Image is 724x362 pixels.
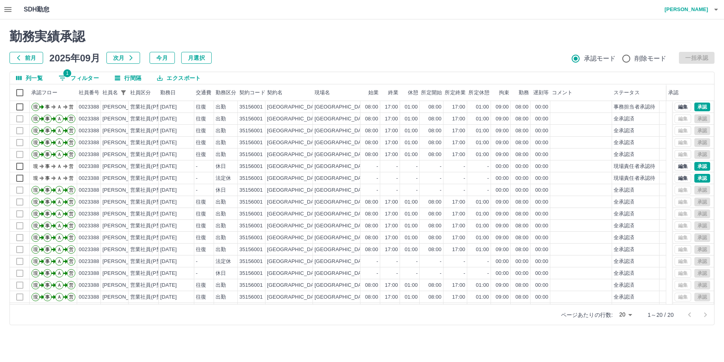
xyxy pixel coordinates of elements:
div: [GEOGRAPHIC_DATA]立 [GEOGRAPHIC_DATA] [315,210,430,218]
div: 承認 [667,84,708,101]
div: 社員番号 [77,84,101,101]
text: 事 [45,211,50,217]
h2: 勤務実績承認 [9,29,715,44]
div: 往復 [196,103,206,111]
text: 営 [69,187,74,193]
div: 休日 [216,163,226,170]
div: - [487,175,489,182]
div: 08:00 [428,139,442,147]
span: 1 [63,69,71,77]
div: 01:00 [405,115,418,123]
div: [DATE] [160,103,177,111]
div: 08:00 [365,198,378,206]
div: 09:00 [496,198,509,206]
button: 今月 [150,52,175,64]
div: - [396,163,398,170]
div: 00:00 [535,151,548,158]
button: 列選択 [10,72,49,84]
div: 0023388 [79,115,99,123]
h5: 2025年09月 [49,52,100,64]
div: - [377,187,378,194]
div: [PERSON_NAME] [102,127,146,135]
div: [DATE] [160,115,177,123]
div: 00:00 [535,103,548,111]
div: 0023388 [79,222,99,230]
div: 00:00 [535,187,548,194]
div: 営業社員(P契約) [130,210,169,218]
div: 01:00 [405,210,418,218]
div: 所定休憩 [468,84,489,101]
div: 往復 [196,198,206,206]
div: 09:00 [496,210,509,218]
text: 事 [45,152,50,157]
div: 17:00 [452,151,465,158]
div: 全承認済 [614,198,635,206]
text: 営 [69,175,74,181]
div: 往復 [196,115,206,123]
div: 17:00 [452,127,465,135]
div: コメント [552,84,573,101]
div: 契約名 [267,84,282,101]
div: 35156001 [239,151,263,158]
div: 08:00 [365,127,378,135]
button: 承認 [694,174,710,183]
div: [GEOGRAPHIC_DATA] [267,127,322,135]
div: [GEOGRAPHIC_DATA] [267,139,322,147]
text: 事 [45,128,50,133]
div: 35156001 [239,210,263,218]
div: [GEOGRAPHIC_DATA]立 [GEOGRAPHIC_DATA] [315,175,430,182]
div: 17:00 [385,151,398,158]
text: 事 [45,199,50,205]
div: 01:00 [405,127,418,135]
button: フィルター表示 [52,72,105,84]
text: Ａ [57,152,62,157]
div: 00:00 [535,198,548,206]
div: [GEOGRAPHIC_DATA]立 [GEOGRAPHIC_DATA] [315,198,430,206]
div: [PERSON_NAME] [102,163,146,170]
div: 17:00 [452,115,465,123]
div: 01:00 [405,198,418,206]
text: 現 [33,164,38,169]
div: - [487,163,489,170]
div: [GEOGRAPHIC_DATA]立 [GEOGRAPHIC_DATA] [315,163,430,170]
div: 00:00 [496,187,509,194]
div: 営業社員(P契約) [130,222,169,230]
div: 01:00 [476,115,489,123]
div: [GEOGRAPHIC_DATA] [267,210,322,218]
div: 現場責任者承認待 [614,163,655,170]
div: - [377,163,378,170]
div: 終業 [380,84,400,101]
div: 08:00 [516,127,529,135]
div: 0023388 [79,163,99,170]
div: 17:00 [385,115,398,123]
div: 社員区分 [130,84,151,101]
div: 00:00 [516,175,529,182]
div: 08:00 [428,151,442,158]
div: 契約名 [265,84,313,101]
div: 承認 [668,84,679,101]
div: 全承認済 [614,187,635,194]
div: 35156001 [239,103,263,111]
div: 休憩 [400,84,420,101]
div: 09:00 [496,151,509,158]
div: 始業 [368,84,379,101]
div: 00:00 [535,139,548,147]
div: 契約コード [239,84,265,101]
div: 遅刻等 [533,84,549,101]
div: 00:00 [535,210,548,218]
div: 契約コード [238,84,265,101]
div: 0023388 [79,198,99,206]
text: 営 [69,140,74,145]
text: 現 [33,211,38,217]
div: 08:00 [428,115,442,123]
div: [GEOGRAPHIC_DATA] [267,115,322,123]
div: 遅刻等 [531,84,550,101]
div: 17:00 [452,139,465,147]
div: 00:00 [496,163,509,170]
div: 00:00 [516,187,529,194]
div: 17:00 [452,103,465,111]
div: 08:00 [365,151,378,158]
text: 現 [33,116,38,122]
div: - [416,175,418,182]
text: 現 [33,140,38,145]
